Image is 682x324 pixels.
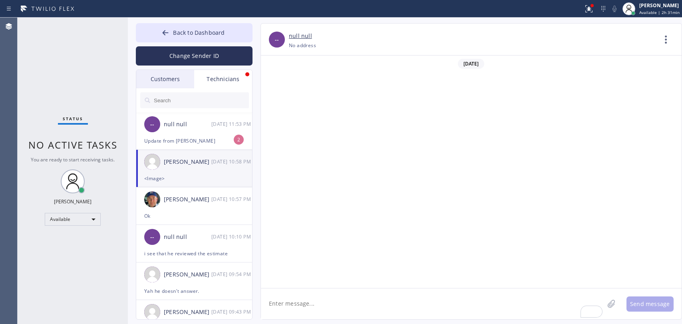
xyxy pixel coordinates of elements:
[164,157,211,167] div: [PERSON_NAME]
[626,296,674,312] button: Send message
[234,135,244,145] div: 2
[136,23,253,42] button: Back to Dashboard
[211,270,253,279] div: 08/13/2025 9:54 AM
[164,233,211,242] div: null null
[275,35,279,44] span: --
[136,46,253,66] button: Change Sender ID
[639,10,680,15] span: Available | 2h 31min
[289,41,316,50] div: No address
[289,32,312,41] a: null null
[144,136,244,145] div: Update from [PERSON_NAME]
[164,308,211,317] div: [PERSON_NAME]
[144,191,160,207] img: eb1005bbae17aab9b5e109a2067821b9.jpg
[144,154,160,170] img: user.png
[150,120,154,129] span: --
[136,70,194,88] div: Customers
[144,304,160,320] img: user.png
[144,174,244,183] div: <Image>
[31,156,115,163] span: You are ready to start receiving tasks.
[458,59,484,69] span: [DATE]
[144,286,244,296] div: Yah he doesn't answer.
[63,116,83,121] span: Status
[144,249,244,258] div: i see that he reviewed the estimate
[28,138,117,151] span: No active tasks
[164,195,211,204] div: [PERSON_NAME]
[211,307,253,316] div: 08/13/2025 9:43 AM
[609,3,620,14] button: Mute
[144,211,244,221] div: Ok
[164,270,211,279] div: [PERSON_NAME]
[639,2,680,9] div: [PERSON_NAME]
[45,213,101,226] div: Available
[211,232,253,241] div: 08/13/2025 9:10 AM
[194,70,252,88] div: Technicians
[150,233,154,242] span: --
[211,119,253,129] div: 08/13/2025 9:53 AM
[54,198,91,205] div: [PERSON_NAME]
[173,29,225,36] span: Back to Dashboard
[211,157,253,166] div: 08/13/2025 9:58 AM
[211,195,253,204] div: 08/13/2025 9:57 AM
[261,288,604,319] textarea: To enrich screen reader interactions, please activate Accessibility in Grammarly extension settings
[153,92,249,108] input: Search
[144,266,160,282] img: user.png
[164,120,211,129] div: null null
